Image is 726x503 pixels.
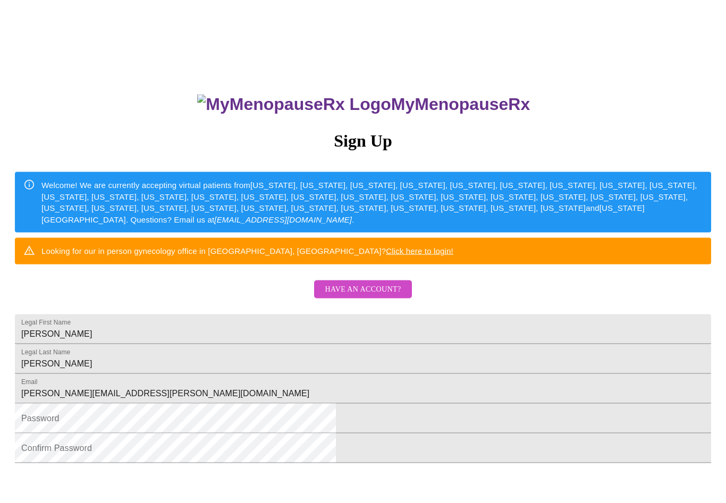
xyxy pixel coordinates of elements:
button: Have an account? [314,280,411,299]
a: Have an account? [311,292,414,301]
h3: MyMenopauseRx [16,95,712,114]
h3: Sign Up [15,131,711,151]
div: Welcome! We are currently accepting virtual patients from [US_STATE], [US_STATE], [US_STATE], [US... [41,175,703,229]
em: [EMAIL_ADDRESS][DOMAIN_NAME] [214,215,352,224]
span: Have an account? [325,283,401,296]
div: Looking for our in person gynecology office in [GEOGRAPHIC_DATA], [GEOGRAPHIC_DATA]? [41,241,453,261]
img: MyMenopauseRx Logo [197,95,391,114]
a: Click here to login! [386,246,453,255]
